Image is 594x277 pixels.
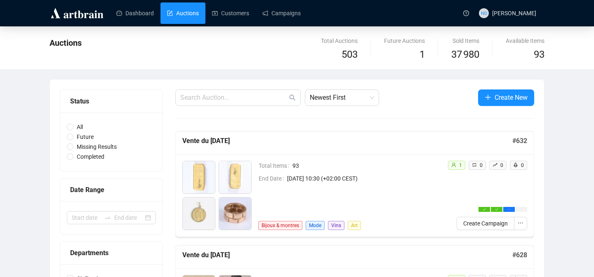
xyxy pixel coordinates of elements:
span: check [495,208,498,211]
span: search [289,94,296,101]
img: 1_1.jpg [183,161,215,193]
div: Departments [70,248,153,258]
span: All [73,122,86,131]
span: ellipsis [518,220,523,226]
span: Create New [495,92,528,103]
div: Available Items [506,36,544,45]
span: Future [73,132,97,141]
img: 3_1.jpg [183,197,215,230]
span: Mode [306,221,325,230]
input: Start date [72,213,101,222]
span: Total Items [259,161,292,170]
span: [DATE] 10:30 (+02:00 CEST) [287,174,441,183]
a: Customers [212,2,249,24]
span: rocket [513,162,518,167]
span: Completed [73,152,108,161]
img: logo [49,7,105,20]
span: Missing Results [73,142,120,151]
span: plus [485,94,491,101]
span: 37 980 [451,47,479,63]
span: check [483,208,486,211]
h5: # 632 [512,136,527,146]
input: Search Auction... [180,93,288,103]
span: Newest First [310,90,374,106]
span: 0 [500,162,503,168]
button: Create New [478,89,534,106]
a: Dashboard [116,2,154,24]
img: 4_1.jpg [219,197,251,230]
img: 2_1.jpg [219,161,251,193]
span: retweet [472,162,477,167]
h5: Vente du [DATE] [182,250,512,260]
span: [PERSON_NAME] [492,10,536,16]
span: ND [481,9,487,17]
span: Vins [328,221,344,230]
span: 1 [459,162,462,168]
span: Create Campaign [463,219,508,228]
span: 93 [292,161,441,170]
a: Vente du [DATE]#632Total Items93End Date[DATE] 10:30 (+02:00 CEST)Bijoux & montresModeVinsArtuser... [175,131,534,237]
span: Art [348,221,361,230]
span: 93 [534,49,544,60]
div: Status [70,96,153,106]
a: Auctions [167,2,199,24]
span: 0 [480,162,483,168]
div: Future Auctions [384,36,425,45]
h5: # 628 [512,250,527,260]
span: 0 [521,162,524,168]
span: to [104,214,111,221]
span: swap-right [104,214,111,221]
h5: Vente du [DATE] [182,136,512,146]
input: End date [114,213,144,222]
span: user [451,162,456,167]
span: ellipsis [507,208,511,211]
span: 503 [342,49,358,60]
span: question-circle [463,10,469,16]
span: rise [493,162,497,167]
span: End Date [259,174,287,183]
div: Total Auctions [321,36,358,45]
div: Sold Items [451,36,479,45]
button: Create Campaign [457,217,514,230]
a: Campaigns [262,2,301,24]
div: Date Range [70,185,153,195]
span: 1 [420,49,425,60]
span: Auctions [49,38,82,48]
span: Bijoux & montres [258,221,302,230]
